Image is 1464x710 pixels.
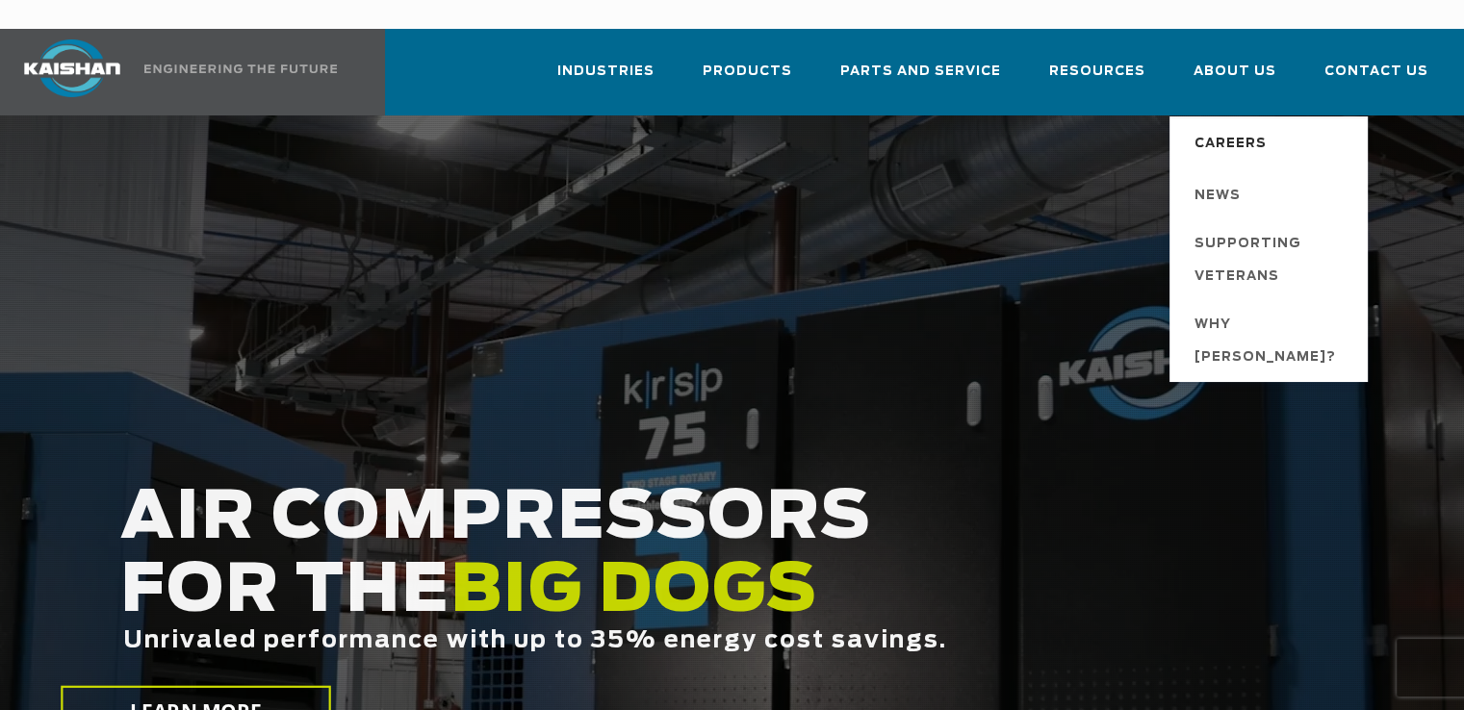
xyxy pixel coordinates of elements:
[1194,228,1348,293] span: Supporting Veterans
[1049,61,1145,83] span: Resources
[1175,168,1368,220] a: News
[1324,61,1428,83] span: Contact Us
[1194,128,1267,161] span: Careers
[73,629,897,652] span: Unrivaled performance with up to 35% energy cost savings.
[1175,301,1368,382] a: Why [PERSON_NAME]?
[1175,220,1368,301] a: Supporting Veterans
[1194,46,1276,112] a: About Us
[1175,116,1368,168] a: Careers
[557,46,655,112] a: Industries
[144,64,337,73] img: Engineering the future
[703,61,792,83] span: Products
[557,61,655,83] span: Industries
[1194,61,1276,83] span: About Us
[1194,309,1348,374] span: Why [PERSON_NAME]?
[1194,180,1241,213] span: News
[840,46,1001,112] a: Parts and Service
[400,559,768,624] span: BIG DOGS
[1324,46,1428,112] a: Contact Us
[1049,46,1145,112] a: Resources
[703,46,792,112] a: Products
[840,61,1001,83] span: Parts and Service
